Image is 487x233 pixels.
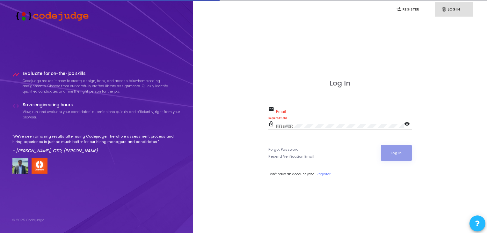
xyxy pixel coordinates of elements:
i: timeline [12,71,19,78]
p: "We've seen amazing results after using Codejudge. The whole assessment process and hiring experi... [12,134,181,144]
h3: Log In [268,79,412,87]
a: person_addRegister [389,2,428,17]
button: Log In [381,145,412,161]
mat-icon: lock_outline [268,121,276,128]
a: Forgot Password [268,147,299,152]
span: Don't have an account yet? [268,171,314,177]
mat-icon: visibility [404,121,412,128]
em: - [PERSON_NAME], CTO, [PERSON_NAME] [12,148,98,154]
i: code [12,102,19,109]
p: View, run, and evaluate your candidates’ submissions quickly and efficiently, right from your bro... [23,109,181,120]
img: user image [12,158,28,174]
h4: Evaluate for on-the-job skills [23,71,181,76]
a: fingerprintLog In [435,2,473,17]
mat-icon: email [268,106,276,114]
div: © 2025 Codejudge [12,217,44,223]
p: Codejudge makes it easy to create, assign, track, and assess take-home coding assignments. Choose... [23,78,181,94]
strong: Required field [268,117,287,120]
i: person_add [396,6,402,12]
h4: Save engineering hours [23,102,181,108]
input: Email [276,109,412,114]
a: Register [316,171,331,177]
i: fingerprint [441,6,447,12]
a: Resend Verification Email [268,154,314,159]
img: company-logo [32,158,47,174]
